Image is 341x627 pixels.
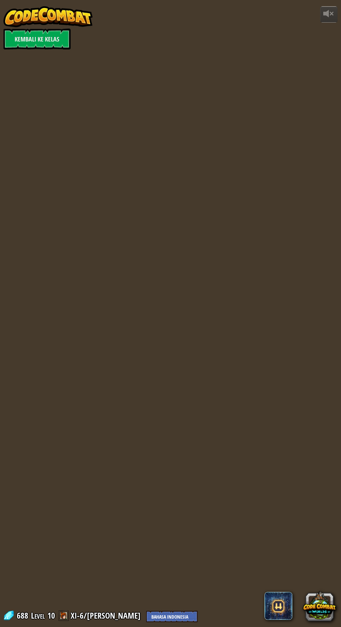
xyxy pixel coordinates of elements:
span: CodeCombat AI HackStack [264,592,292,620]
img: CodeCombat - Learn how to code by playing a game [3,6,93,27]
span: Level [31,610,45,621]
button: Atur suara [320,6,338,23]
a: XI-6/[PERSON_NAME] [71,610,143,621]
button: CodeCombat Worlds on Roblox [303,589,336,622]
span: 688 [17,610,30,621]
span: 10 [47,610,55,621]
a: Kembali ke Kelas [3,29,71,49]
